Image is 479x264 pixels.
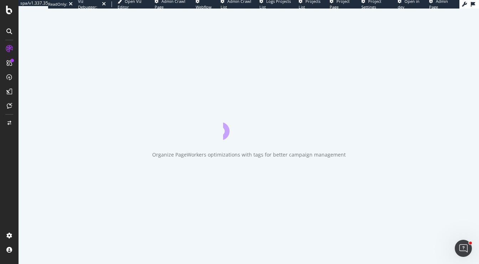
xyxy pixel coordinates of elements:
[152,151,346,158] div: Organize PageWorkers optimizations with tags for better campaign management
[223,114,274,140] div: animation
[196,4,212,10] span: Webflow
[48,1,67,7] div: ReadOnly:
[455,240,472,257] iframe: Intercom live chat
